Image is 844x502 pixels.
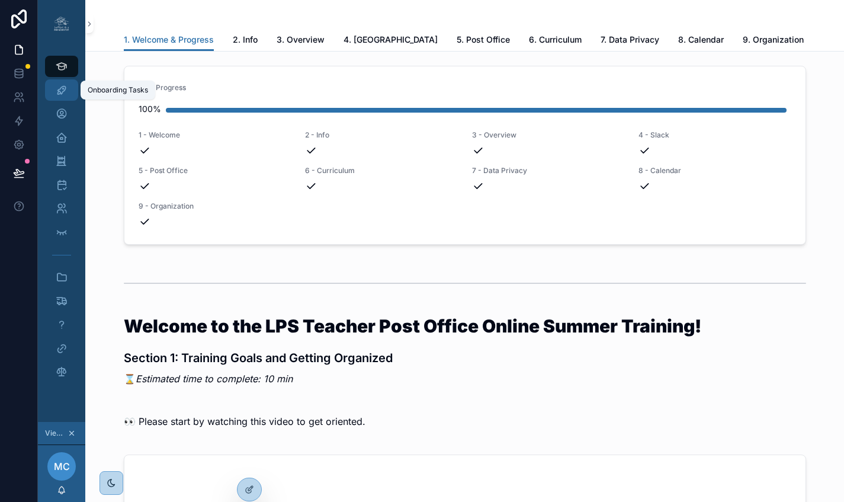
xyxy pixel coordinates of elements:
[305,166,458,175] span: 6 - Curriculum
[124,317,806,335] h1: Welcome to the LPS Teacher Post Office Online Summer Training!
[472,130,625,140] span: 3 - Overview
[88,85,148,95] div: Onboarding Tasks
[344,34,438,46] span: 4. [GEOGRAPHIC_DATA]
[529,29,582,53] a: 6. Curriculum
[678,34,724,46] span: 8. Calendar
[457,29,510,53] a: 5. Post Office
[124,372,806,386] p: ⌛
[52,14,71,33] img: App logo
[743,29,804,53] a: 9. Organization
[277,34,325,46] span: 3. Overview
[233,29,258,53] a: 2. Info
[54,459,70,474] span: MC
[139,83,791,92] span: Your Progress
[601,34,659,46] span: 7. Data Privacy
[233,34,258,46] span: 2. Info
[38,47,85,398] div: scrollable content
[638,130,791,140] span: 4 - Slack
[472,166,625,175] span: 7 - Data Privacy
[45,429,65,438] span: Viewing as Manda
[139,202,291,211] span: 9 - Organization
[344,29,438,53] a: 4. [GEOGRAPHIC_DATA]
[136,373,293,385] em: Estimated time to complete: 10 min
[139,130,291,140] span: 1 - Welcome
[124,29,214,52] a: 1. Welcome & Progress
[124,34,214,46] span: 1. Welcome & Progress
[305,130,458,140] span: 2 - Info
[601,29,659,53] a: 7. Data Privacy
[139,97,161,121] div: 100%
[743,34,804,46] span: 9. Organization
[678,29,724,53] a: 8. Calendar
[457,34,510,46] span: 5. Post Office
[139,166,291,175] span: 5 - Post Office
[638,166,791,175] span: 8 - Calendar
[277,29,325,53] a: 3. Overview
[529,34,582,46] span: 6. Curriculum
[124,349,806,367] h3: Section 1: Training Goals and Getting Organized
[124,414,806,429] p: 👀 Please start by watching this video to get oriented.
